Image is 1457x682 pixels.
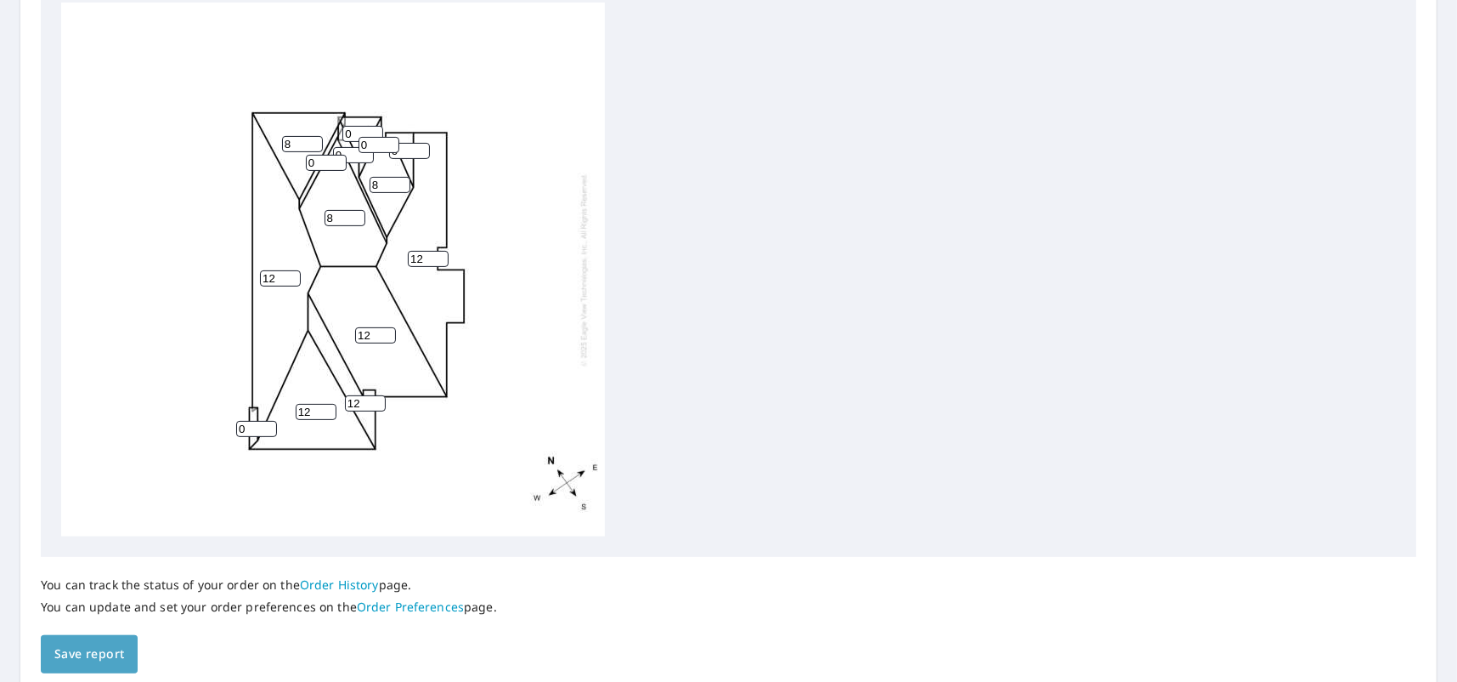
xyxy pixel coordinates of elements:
p: You can update and set your order preferences on the page. [41,600,497,615]
a: Order History [300,577,379,593]
p: You can track the status of your order on the page. [41,577,497,593]
span: Save report [54,644,124,665]
a: Order Preferences [357,599,464,615]
button: Save report [41,635,138,673]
